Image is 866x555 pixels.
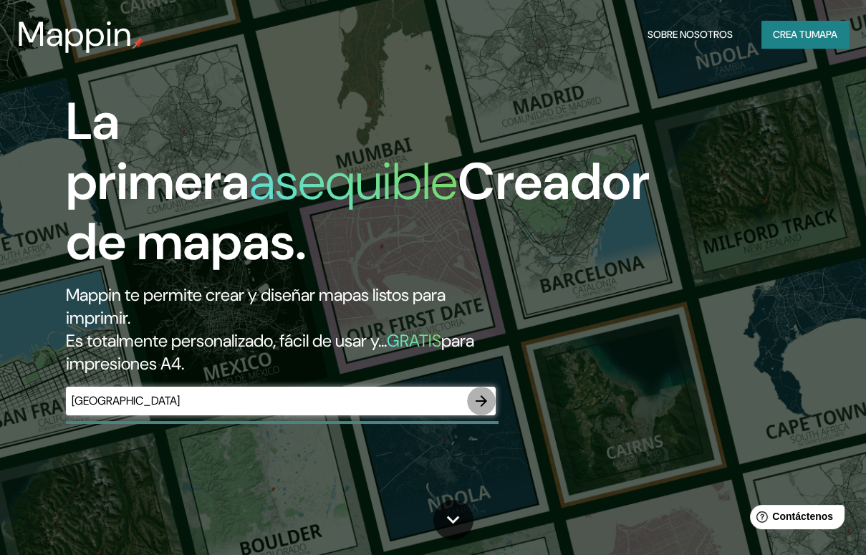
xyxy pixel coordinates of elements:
img: pin de mapeo [133,37,144,49]
font: Mappin te permite crear y diseñar mapas listos para imprimir. [66,284,446,329]
iframe: Lanzador de widgets de ayuda [738,499,850,539]
font: Sobre nosotros [648,28,733,41]
font: La primera [66,88,249,215]
font: Crea tu [773,28,812,41]
font: para impresiones A4. [66,329,474,375]
font: Creador de mapas. [66,148,649,275]
font: Mappin [17,11,133,57]
font: asequible [249,148,458,215]
font: mapa [812,28,837,41]
font: GRATIS [387,329,441,352]
input: Elige tu lugar favorito [66,392,467,409]
font: Es totalmente personalizado, fácil de usar y... [66,329,387,352]
button: Sobre nosotros [642,21,738,48]
button: Crea tumapa [761,21,849,48]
